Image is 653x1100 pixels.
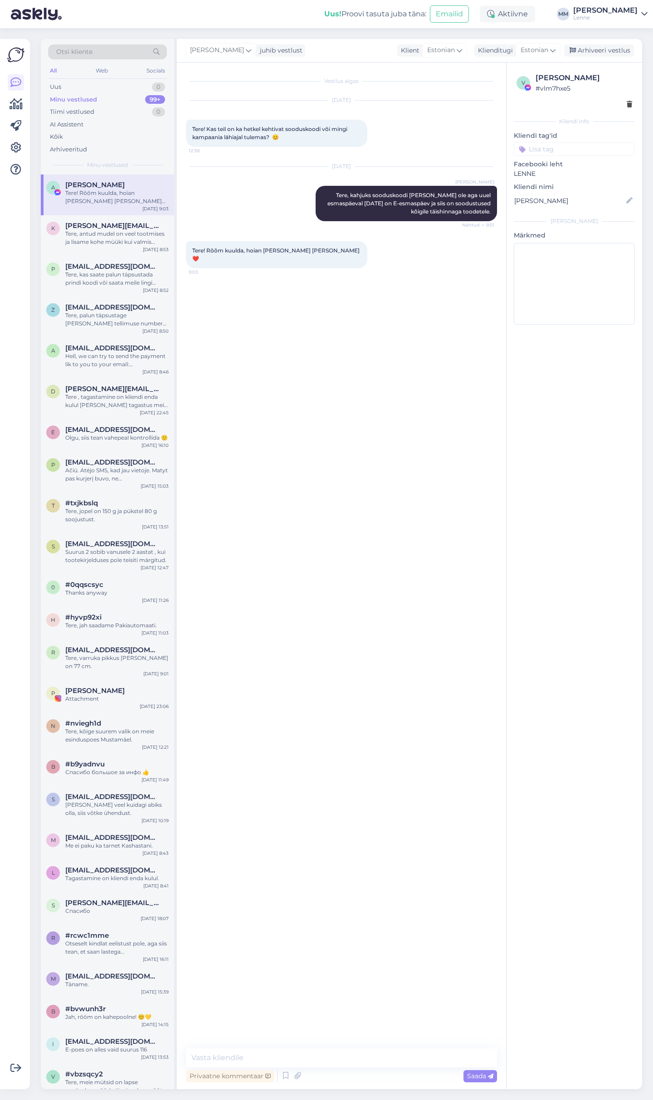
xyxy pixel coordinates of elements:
[186,162,497,170] div: [DATE]
[573,7,648,21] a: [PERSON_NAME]Lenne
[65,581,103,589] span: #0qqscsyc
[65,262,160,271] span: purgamariin@gmail.com
[142,744,169,751] div: [DATE] 12:21
[480,6,535,22] div: Aktiivne
[65,833,160,842] span: miraidrisova@gmail.com
[51,184,55,191] span: A
[51,763,55,770] span: b
[65,1046,169,1054] div: E-poes on alles vaid suurus 116
[51,388,55,395] span: d
[455,179,494,185] span: [PERSON_NAME]
[141,630,169,636] div: [DATE] 11:03
[65,768,169,776] div: Спасибо большое за инфо 👍
[190,45,244,55] span: [PERSON_NAME]
[514,131,635,141] p: Kliendi tag'id
[51,225,55,232] span: k
[65,589,169,597] div: Thanks anyway
[56,47,93,57] span: Otsi kliente
[142,523,169,530] div: [DATE] 13:51
[141,776,169,783] div: [DATE] 11:49
[51,837,56,843] span: m
[94,65,110,77] div: Web
[143,956,169,963] div: [DATE] 16:11
[65,426,160,434] span: evelinkalso1@gmail.com
[564,44,634,57] div: Arhiveeri vestlus
[51,616,55,623] span: h
[51,306,55,313] span: z
[65,1013,169,1021] div: Jah, rõõm on kahepoolne! ☺️💛
[142,328,169,334] div: [DATE] 8:50
[65,1005,106,1013] span: #bvwunh3r
[51,429,55,436] span: e
[65,311,169,328] div: Tere, palun täpsustage [PERSON_NAME] tellimuse number või nimi ?
[186,77,497,85] div: Vestlus algas
[65,621,169,630] div: Tere, jah saadame Pakiautomaati.
[65,613,102,621] span: #hyvp92xi
[514,169,635,179] p: LENNE
[327,192,492,215] span: Tere, kahjuks sooduskoodi [PERSON_NAME] ole aga uuel esmaspäeval [DATE] on E-esmaspäev ja siis on...
[87,161,128,169] span: Minu vestlused
[51,935,55,941] span: r
[474,46,513,55] div: Klienditugi
[65,181,125,189] span: Aiki Jürgenstein
[65,793,160,801] span: salmus66@gmail.com
[65,352,169,368] div: Hell, we can try to send the payment lik to you to your email: [EMAIL_ADDRESS][DOMAIN_NAME]
[65,222,160,230] span: krista.kbi@gmail.com
[65,385,160,393] span: diana.stopite@inbox.lv
[65,801,169,817] div: [PERSON_NAME] veel kuidagi abiks olla, siis võtke ühendust.
[48,65,58,77] div: All
[65,687,125,695] span: Paula
[460,222,494,228] span: Nähtud ✓ 8:51
[65,393,169,409] div: Tere , tagastamine on kliendi enda kulul [PERSON_NAME] tagastus meile jõuab vormistatakse teile t...
[51,722,55,729] span: n
[50,120,83,129] div: AI Assistent
[65,499,98,507] span: #txjkbslq
[189,147,223,154] span: 12:38
[141,564,169,571] div: [DATE] 12:47
[152,82,165,92] div: 0
[140,409,169,416] div: [DATE] 22:45
[142,368,169,375] div: [DATE] 8:46
[514,160,635,169] p: Facebooki leht
[467,1072,493,1080] span: Saada
[514,142,635,156] input: Lisa tag
[521,45,548,55] span: Estonian
[192,126,349,141] span: Tere! Kas teil on ka hetkel kehtivat sooduskoodi või mingi kampaania lähiajal tulemas? 😊
[52,502,55,509] span: t
[51,266,55,272] span: p
[514,182,635,192] p: Kliendi nimi
[65,344,160,352] span: atthetop1001@gmail.com
[65,458,160,466] span: pirkimas@smetonis.eu
[152,107,165,116] div: 0
[65,866,160,874] span: litaakvamarin5@gmail.com
[65,972,160,980] span: merili.mannilaan@gmail.com
[557,8,570,20] div: MM
[143,670,169,677] div: [DATE] 9:01
[514,117,635,126] div: Kliendi info
[65,719,101,727] span: #nviegh1d
[65,540,160,548] span: stuardeska@yahoo.de
[514,231,635,240] p: Märkmed
[65,507,169,523] div: Tere, jopel on 150 g ja pükstel 80 g soojustust.
[7,46,24,63] img: Askly Logo
[65,230,169,246] div: Tere, antud mudel on veel tootmises ja lisame kohe müüki kui valmis saavad. Septembri keskel peak...
[186,96,497,104] div: [DATE]
[50,107,94,116] div: Tiimi vestlused
[52,1041,54,1047] span: i
[65,1078,169,1095] div: Tere, meie mütsid on lapse peaümbermõõdu järgi. palun mõõtke ära oma lapse peaümbermõõt [PERSON_N...
[397,46,419,55] div: Klient
[536,83,632,93] div: # vlm7hxe5
[65,874,169,882] div: Tagastamine on kliendi enda kulul.
[65,466,169,483] div: Ačiū. Atėjo SMS, kad jau vietoje. Matyt pas kurjerį buvo, ne [GEOGRAPHIC_DATA], o [GEOGRAPHIC_DAT...
[141,989,169,995] div: [DATE] 15:39
[141,817,169,824] div: [DATE] 10:19
[52,902,55,909] span: s
[141,1054,169,1061] div: [DATE] 13:53
[51,975,56,982] span: m
[52,869,55,876] span: l
[52,543,55,550] span: s
[192,247,361,262] span: Tere! Rõõm kuulda, hoian [PERSON_NAME] [PERSON_NAME] ❤️
[141,915,169,922] div: [DATE] 18:07
[573,14,638,21] div: Lenne
[51,347,55,354] span: a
